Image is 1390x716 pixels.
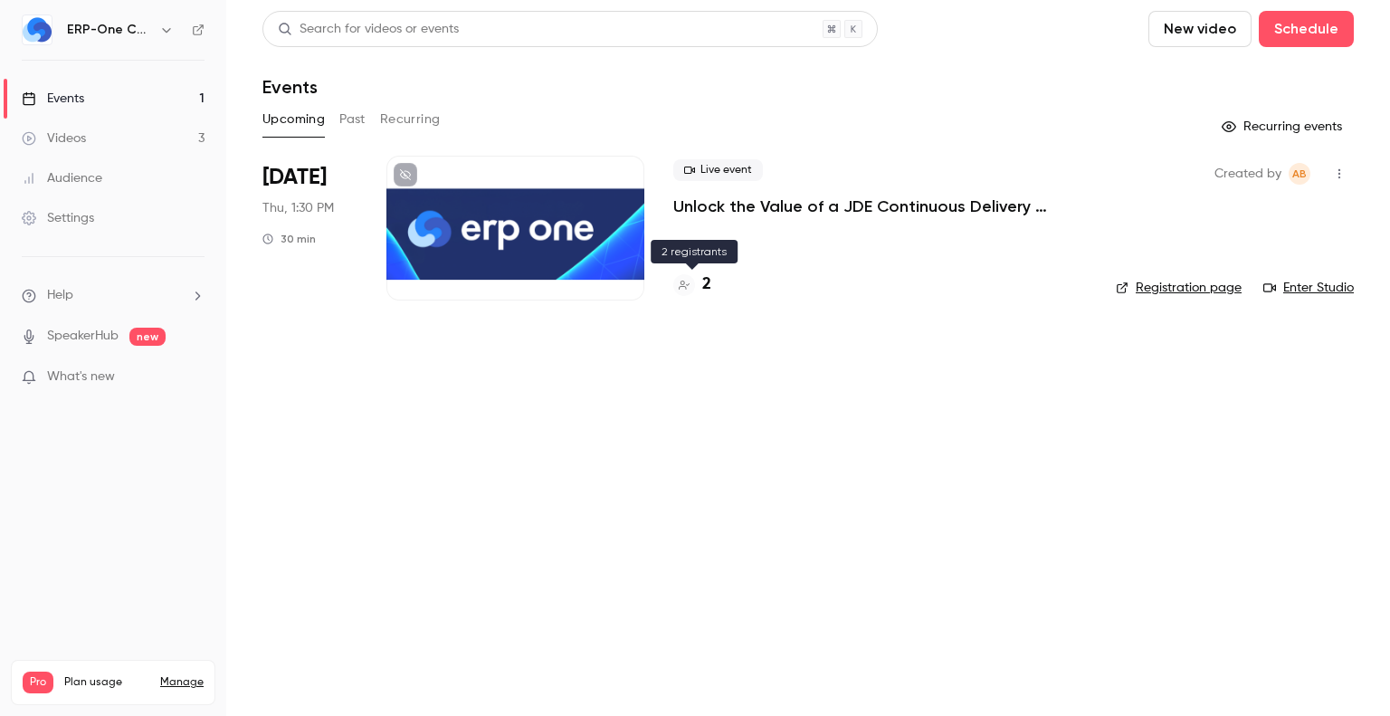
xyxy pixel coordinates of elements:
a: Manage [160,675,204,690]
span: What's new [47,368,115,387]
button: Upcoming [262,105,325,134]
span: AB [1292,163,1307,185]
span: Pro [23,672,53,693]
li: help-dropdown-opener [22,286,205,305]
div: Events [22,90,84,108]
div: Aug 21 Thu, 1:30 PM (America/Toronto) [262,156,357,301]
span: Avinash Bhat [1289,163,1310,185]
span: Live event [673,159,763,181]
button: Schedule [1259,11,1354,47]
h6: ERP-One Consulting Inc. [67,21,152,39]
p: Videos [23,693,57,710]
a: SpeakerHub [47,327,119,346]
h4: 2 [702,272,711,297]
button: Past [339,105,366,134]
div: Videos [22,129,86,148]
span: [DATE] [262,163,327,192]
button: Recurring events [1214,112,1354,141]
span: new [129,328,166,346]
a: Unlock the Value of a JDE Continuous Delivery Discovery [673,196,1087,217]
span: Thu, 1:30 PM [262,199,334,217]
span: Plan usage [64,675,149,690]
a: Enter Studio [1263,279,1354,297]
p: / 90 [177,693,204,710]
img: ERP-One Consulting Inc. [23,15,52,44]
h1: Events [262,76,318,98]
button: New video [1148,11,1252,47]
div: Settings [22,209,94,227]
button: Recurring [380,105,441,134]
div: Search for videos or events [278,20,459,39]
a: Registration page [1116,279,1242,297]
span: 3 [177,696,183,707]
a: 2 [673,272,711,297]
div: Audience [22,169,102,187]
span: Created by [1214,163,1281,185]
div: 30 min [262,232,316,246]
span: Help [47,286,73,305]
